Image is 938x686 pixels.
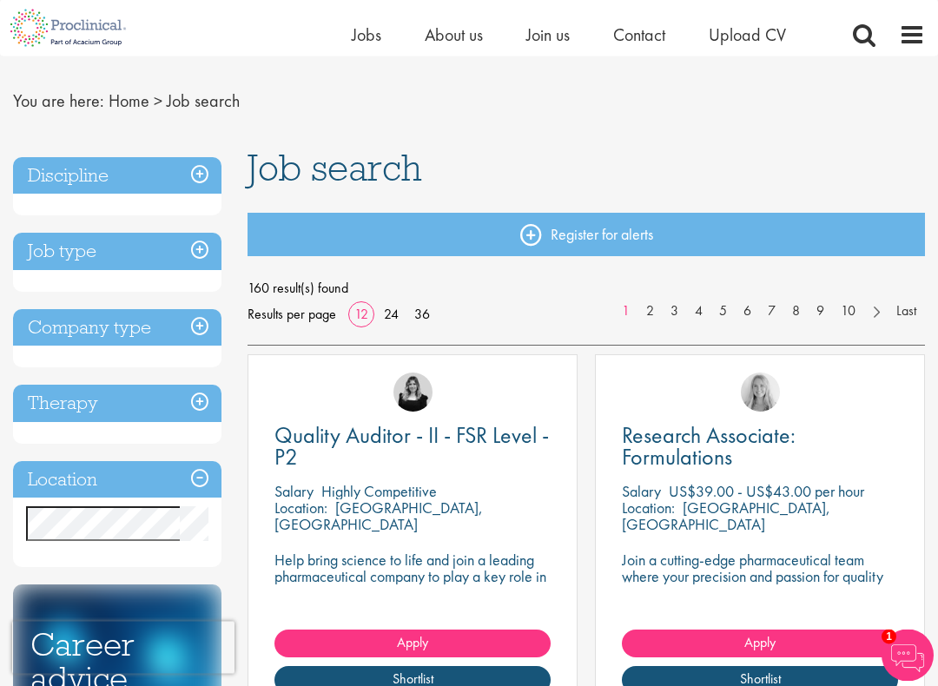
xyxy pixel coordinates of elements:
[709,23,786,46] a: Upload CV
[248,214,925,257] a: Register for alerts
[378,306,405,324] a: 24
[613,23,665,46] a: Contact
[613,302,638,322] a: 1
[888,302,925,322] a: Last
[832,302,864,322] a: 10
[248,302,336,328] span: Results per page
[248,276,925,302] span: 160 result(s) found
[248,145,422,192] span: Job search
[109,90,149,113] a: breadcrumb link
[622,482,661,502] span: Salary
[13,90,104,113] span: You are here:
[662,302,687,322] a: 3
[408,306,436,324] a: 36
[669,482,864,502] p: US$39.00 - US$43.00 per hour
[882,630,934,682] img: Chatbot
[154,90,162,113] span: >
[622,421,796,472] span: Research Associate: Formulations
[735,302,760,322] a: 6
[393,373,433,412] img: Molly Colclough
[352,23,381,46] a: Jobs
[167,90,240,113] span: Job search
[622,630,898,658] a: Apply
[622,425,898,469] a: Research Associate: Formulations
[12,622,234,674] iframe: reCAPTCHA
[622,552,898,618] p: Join a cutting-edge pharmaceutical team where your precision and passion for quality will help sh...
[274,498,327,518] span: Location:
[274,425,551,469] a: Quality Auditor - II - FSR Level - P2
[13,462,221,499] h3: Location
[622,498,675,518] span: Location:
[783,302,809,322] a: 8
[321,482,437,502] p: Highly Competitive
[13,310,221,347] h3: Company type
[744,634,776,652] span: Apply
[759,302,784,322] a: 7
[348,306,374,324] a: 12
[397,634,428,652] span: Apply
[425,23,483,46] a: About us
[274,630,551,658] a: Apply
[808,302,833,322] a: 9
[637,302,663,322] a: 2
[526,23,570,46] a: Join us
[274,498,483,535] p: [GEOGRAPHIC_DATA], [GEOGRAPHIC_DATA]
[13,158,221,195] h3: Discipline
[13,234,221,271] h3: Job type
[13,386,221,423] h3: Therapy
[686,302,711,322] a: 4
[882,630,896,644] span: 1
[622,498,830,535] p: [GEOGRAPHIC_DATA], [GEOGRAPHIC_DATA]
[274,421,549,472] span: Quality Auditor - II - FSR Level - P2
[274,482,314,502] span: Salary
[741,373,780,412] img: Shannon Briggs
[274,552,551,618] p: Help bring science to life and join a leading pharmaceutical company to play a key role in delive...
[710,302,736,322] a: 5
